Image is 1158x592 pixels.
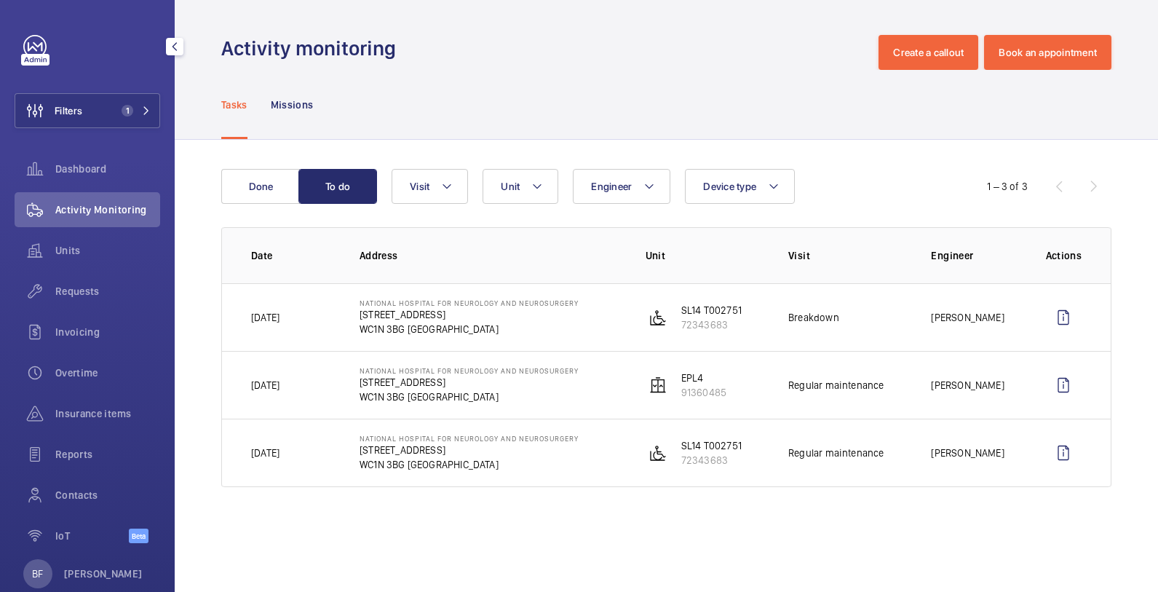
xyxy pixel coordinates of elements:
p: BF [32,567,43,581]
button: To do [298,169,377,204]
p: [DATE] [251,310,279,325]
span: IoT [55,529,129,543]
button: Create a callout [879,35,978,70]
span: Filters [55,103,82,118]
p: Date [251,248,336,263]
p: Visit [788,248,908,263]
button: Engineer [573,169,670,204]
span: Requests [55,284,160,299]
button: Book an appointment [984,35,1111,70]
p: [STREET_ADDRESS] [360,375,579,390]
p: Actions [1046,248,1082,263]
span: Insurance items [55,406,160,421]
p: WC1N 3BG [GEOGRAPHIC_DATA] [360,390,579,404]
p: [STREET_ADDRESS] [360,443,579,457]
h1: Activity monitoring [221,35,405,62]
p: WC1N 3BG [GEOGRAPHIC_DATA] [360,322,579,336]
button: Unit [483,169,558,204]
span: Unit [501,181,520,192]
p: [STREET_ADDRESS] [360,307,579,322]
p: [PERSON_NAME] [931,310,1004,325]
span: Activity Monitoring [55,202,160,217]
span: Invoicing [55,325,160,339]
img: platform_lift.svg [649,309,667,326]
p: Regular maintenance [788,446,884,460]
button: Done [221,169,300,204]
span: Device type [703,181,756,192]
span: Visit [410,181,429,192]
p: 72343683 [681,317,742,332]
span: Contacts [55,488,160,502]
p: [DATE] [251,446,279,460]
p: National Hospital for Neurology and Neurosurgery [360,299,579,307]
p: National Hospital for Neurology and Neurosurgery [360,434,579,443]
span: Overtime [55,366,160,380]
p: Unit [646,248,765,263]
button: Visit [392,169,468,204]
p: EPL4 [681,371,726,385]
span: Engineer [591,181,632,192]
button: Filters1 [15,93,160,128]
p: Engineer [931,248,1022,263]
p: National Hospital for Neurology and Neurosurgery [360,366,579,375]
span: Beta [129,529,148,543]
p: [PERSON_NAME] [64,567,143,581]
span: Reports [55,447,160,462]
p: SL14 T002751 [681,438,742,453]
p: SL14 T002751 [681,303,742,317]
p: Regular maintenance [788,378,884,392]
p: Tasks [221,98,247,112]
p: Missions [271,98,314,112]
button: Device type [685,169,795,204]
p: Address [360,248,622,263]
p: [PERSON_NAME] [931,446,1004,460]
span: Units [55,243,160,258]
p: WC1N 3BG [GEOGRAPHIC_DATA] [360,457,579,472]
p: [DATE] [251,378,279,392]
span: Dashboard [55,162,160,176]
img: platform_lift.svg [649,444,667,462]
span: 1 [122,105,133,117]
div: 1 – 3 of 3 [987,179,1028,194]
img: elevator.svg [649,376,667,394]
p: [PERSON_NAME] [931,378,1004,392]
p: 72343683 [681,453,742,467]
p: 91360485 [681,385,726,400]
p: Breakdown [788,310,839,325]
